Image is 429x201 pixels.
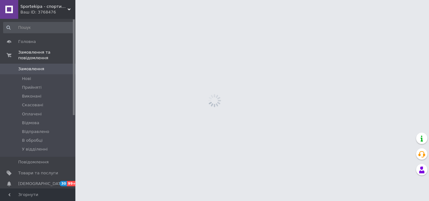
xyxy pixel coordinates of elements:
span: В обробці [22,138,43,143]
span: [DEMOGRAPHIC_DATA] [18,181,65,187]
span: Sportekipa - спортивні товари [20,4,68,9]
span: Відправлено [22,129,49,135]
span: Виконані [22,93,41,99]
span: 99+ [67,181,77,186]
span: 30 [60,181,67,186]
span: Скасовані [22,102,43,108]
span: Головна [18,39,36,45]
span: Замовлення [18,66,44,72]
span: Прийняті [22,85,41,90]
span: Оплачені [22,111,42,117]
span: У відділенні [22,146,48,152]
input: Пошук [3,22,74,33]
span: Повідомлення [18,159,49,165]
div: Ваш ID: 3768476 [20,9,75,15]
span: Нові [22,76,31,82]
span: Товари та послуги [18,170,58,176]
span: Відмова [22,120,39,126]
span: Замовлення та повідомлення [18,50,75,61]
